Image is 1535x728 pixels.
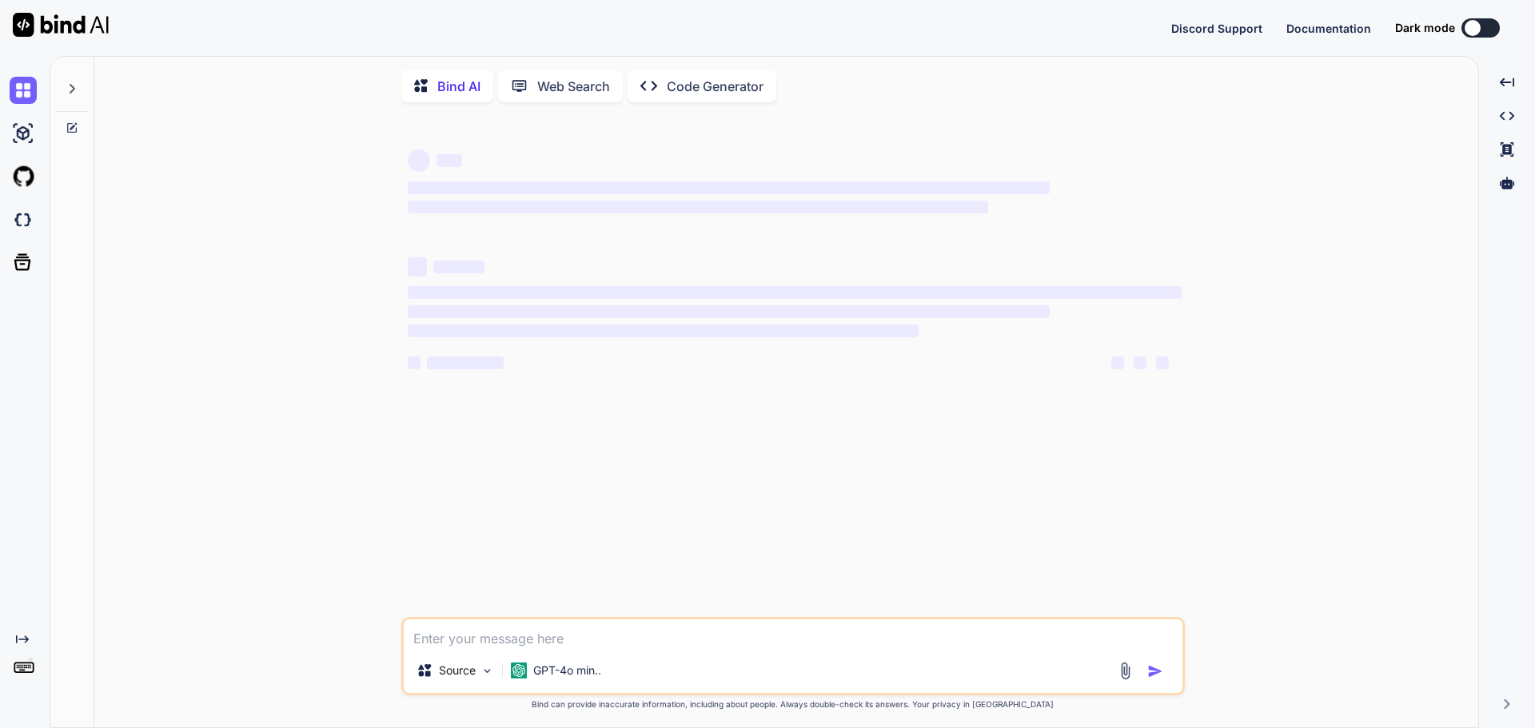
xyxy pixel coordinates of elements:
[10,120,37,147] img: ai-studio
[1147,663,1163,679] img: icon
[10,163,37,190] img: githubLight
[437,154,462,167] span: ‌
[533,662,601,678] p: GPT-4o min..
[10,77,37,104] img: chat
[667,77,764,96] p: Code Generator
[439,662,476,678] p: Source
[1286,22,1371,35] span: Documentation
[1134,356,1146,369] span: ‌
[401,698,1185,710] p: Bind can provide inaccurate information, including about people. Always double-check its answers....
[408,286,1182,299] span: ‌
[408,201,988,213] span: ‌
[511,662,527,678] img: GPT-4o mini
[13,13,109,37] img: Bind AI
[1111,356,1124,369] span: ‌
[537,77,610,96] p: Web Search
[1171,20,1262,37] button: Discord Support
[408,324,919,337] span: ‌
[480,664,494,678] img: Pick Models
[408,305,1050,318] span: ‌
[437,77,480,96] p: Bind AI
[1116,662,1134,680] img: attachment
[433,261,484,273] span: ‌
[408,257,427,276] span: ‌
[408,181,1050,194] span: ‌
[408,356,421,369] span: ‌
[408,149,430,172] span: ‌
[427,356,504,369] span: ‌
[1171,22,1262,35] span: Discord Support
[1156,356,1169,369] span: ‌
[1395,20,1455,36] span: Dark mode
[10,206,37,233] img: darkCloudIdeIcon
[1286,20,1371,37] button: Documentation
